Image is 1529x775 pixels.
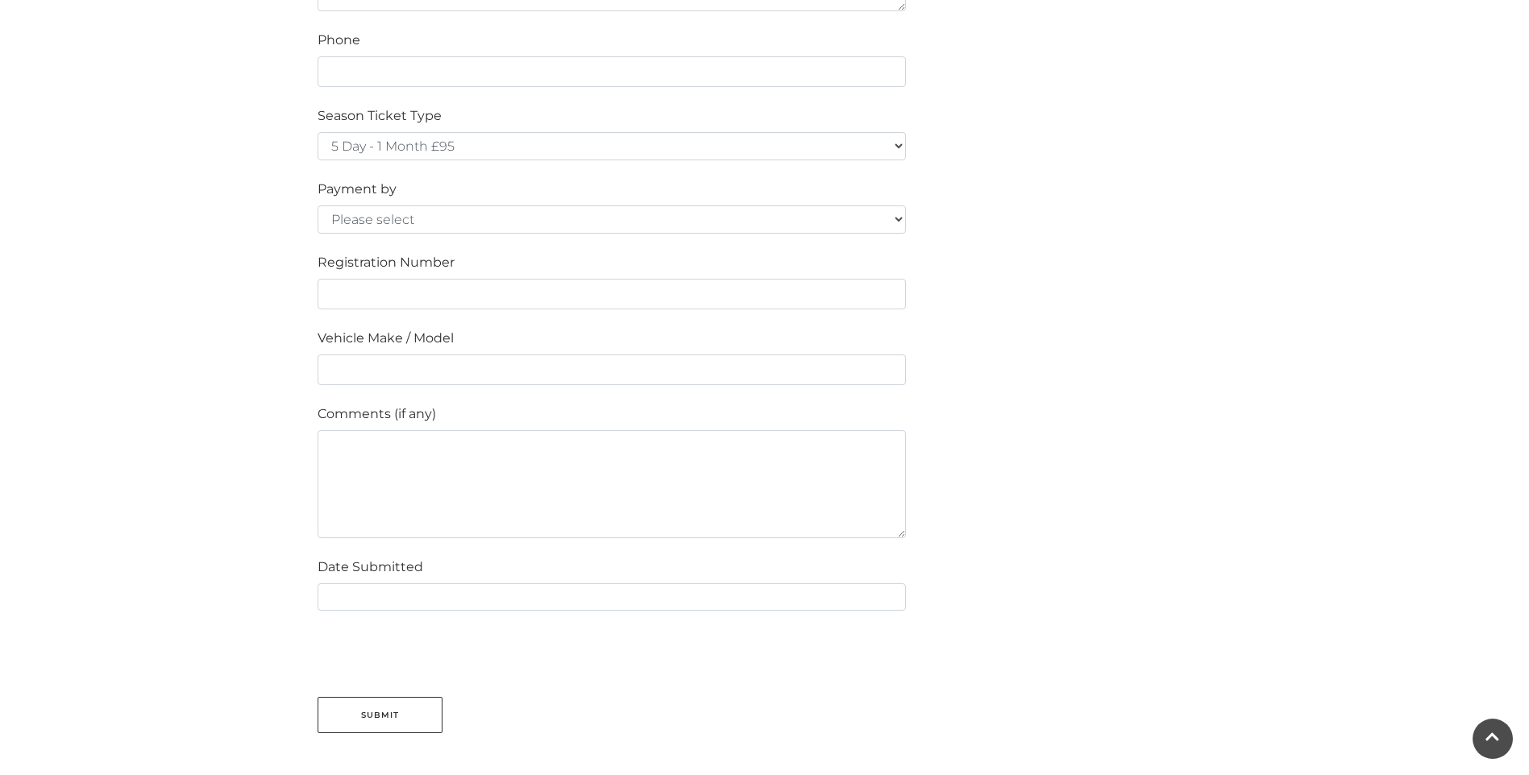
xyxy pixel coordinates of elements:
[318,253,455,272] label: Registration Number
[318,106,442,126] label: Season Ticket Type
[318,329,454,348] label: Vehicle Make / Model
[318,557,423,577] label: Date Submitted
[318,31,360,50] label: Phone
[318,180,397,199] label: Payment by
[318,404,436,424] label: Comments (if any)
[318,630,561,691] iframe: Widget containing checkbox for hCaptcha security challenge
[318,697,442,733] button: Submit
